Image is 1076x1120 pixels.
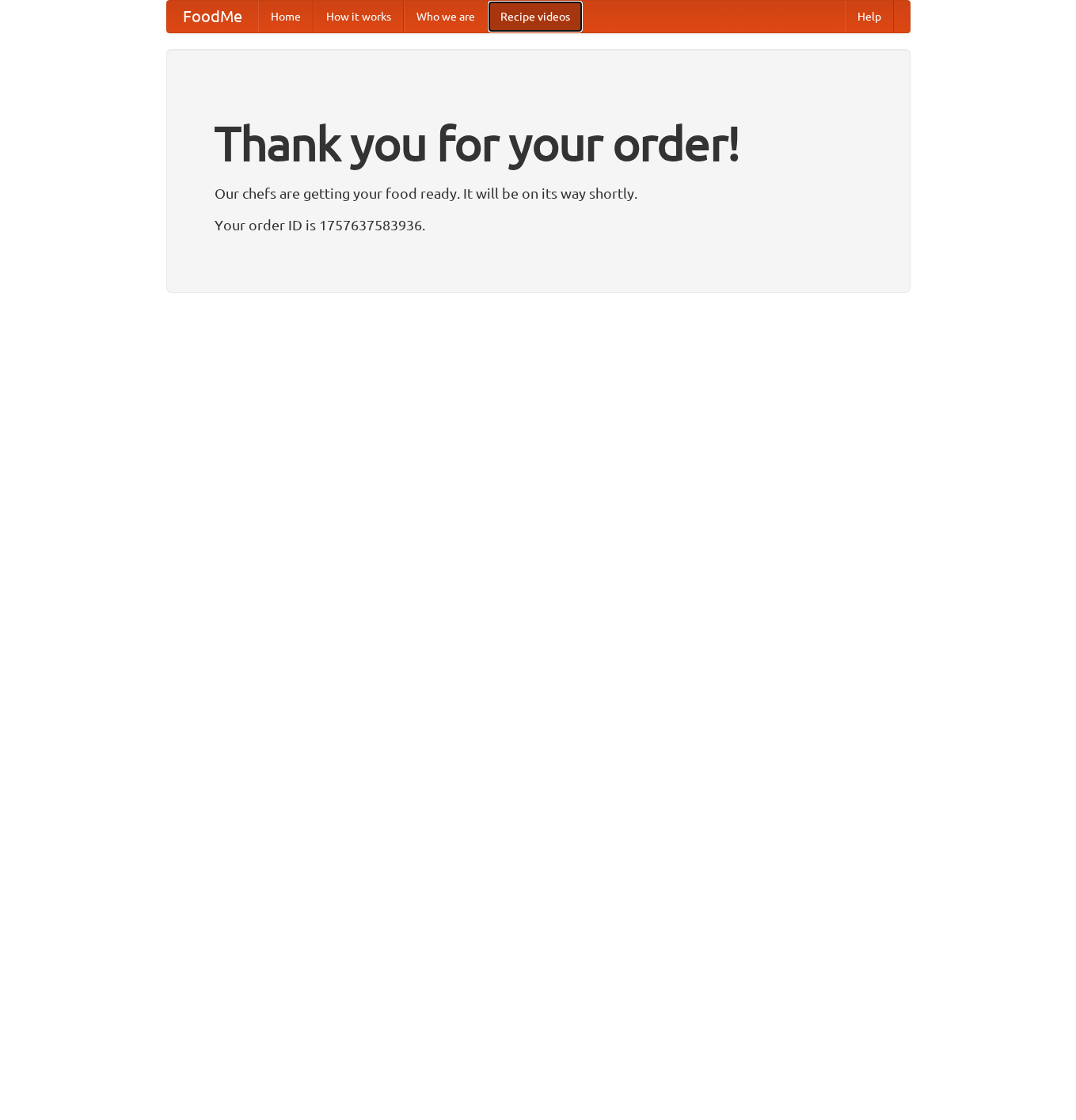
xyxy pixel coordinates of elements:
[215,181,862,205] p: Our chefs are getting your food ready. It will be on its way shortly.
[167,1,258,32] a: FoodMe
[404,1,488,32] a: Who we are
[215,105,862,181] h1: Thank you for your order!
[215,213,862,237] p: Your order ID is 1757637583936.
[314,1,404,32] a: How it works
[488,1,583,32] a: Recipe videos
[845,1,894,32] a: Help
[258,1,314,32] a: Home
